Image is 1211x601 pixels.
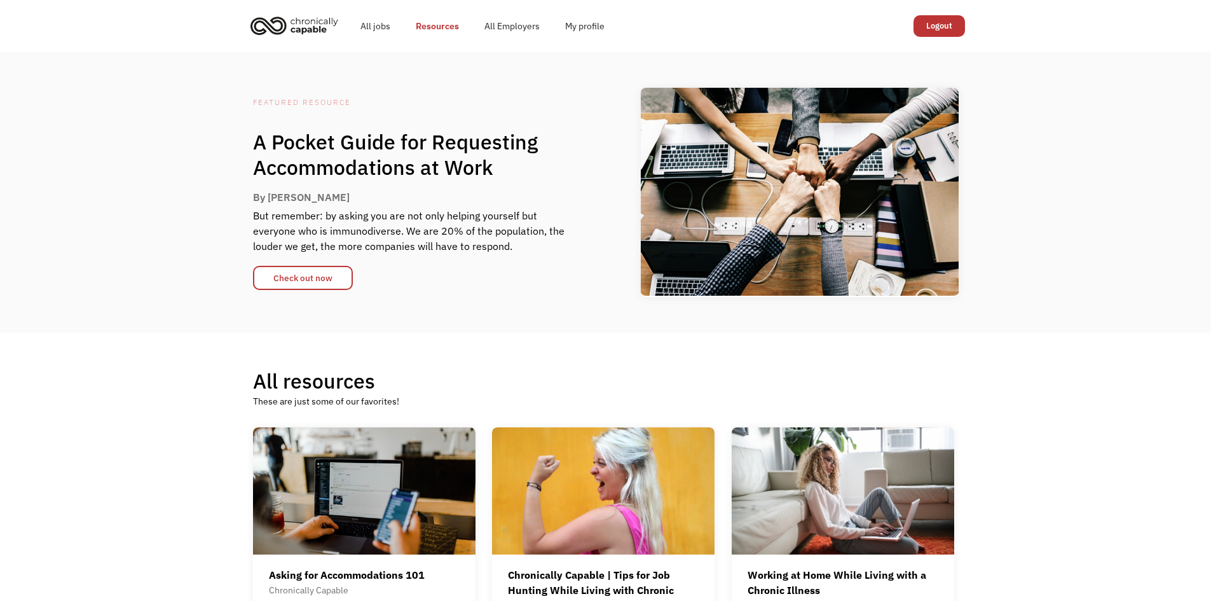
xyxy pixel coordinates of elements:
a: My profile [552,6,617,46]
div: Working at Home While Living with a Chronic Illness [748,567,938,598]
div: Featured RESOURCE [253,95,571,110]
div: These are just some of our favorites! [253,394,959,409]
a: Resources [403,6,472,46]
div: Chronically Capable [269,583,425,598]
div: But remember: by asking you are not only helping yourself but everyone who is immunodiverse. We a... [253,208,571,254]
a: All jobs [348,6,403,46]
div: By [253,190,265,208]
a: All Employers [472,6,552,46]
h1: A Pocket Guide for Requesting Accommodations at Work [253,129,571,180]
img: Chronically Capable logo [247,11,342,39]
div: Asking for Accommodations 101 [269,567,425,583]
a: home [247,11,348,39]
div: [PERSON_NAME] [268,190,350,205]
h1: All resources [253,368,959,394]
a: Logout [913,15,965,37]
a: Check out now [253,266,353,290]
